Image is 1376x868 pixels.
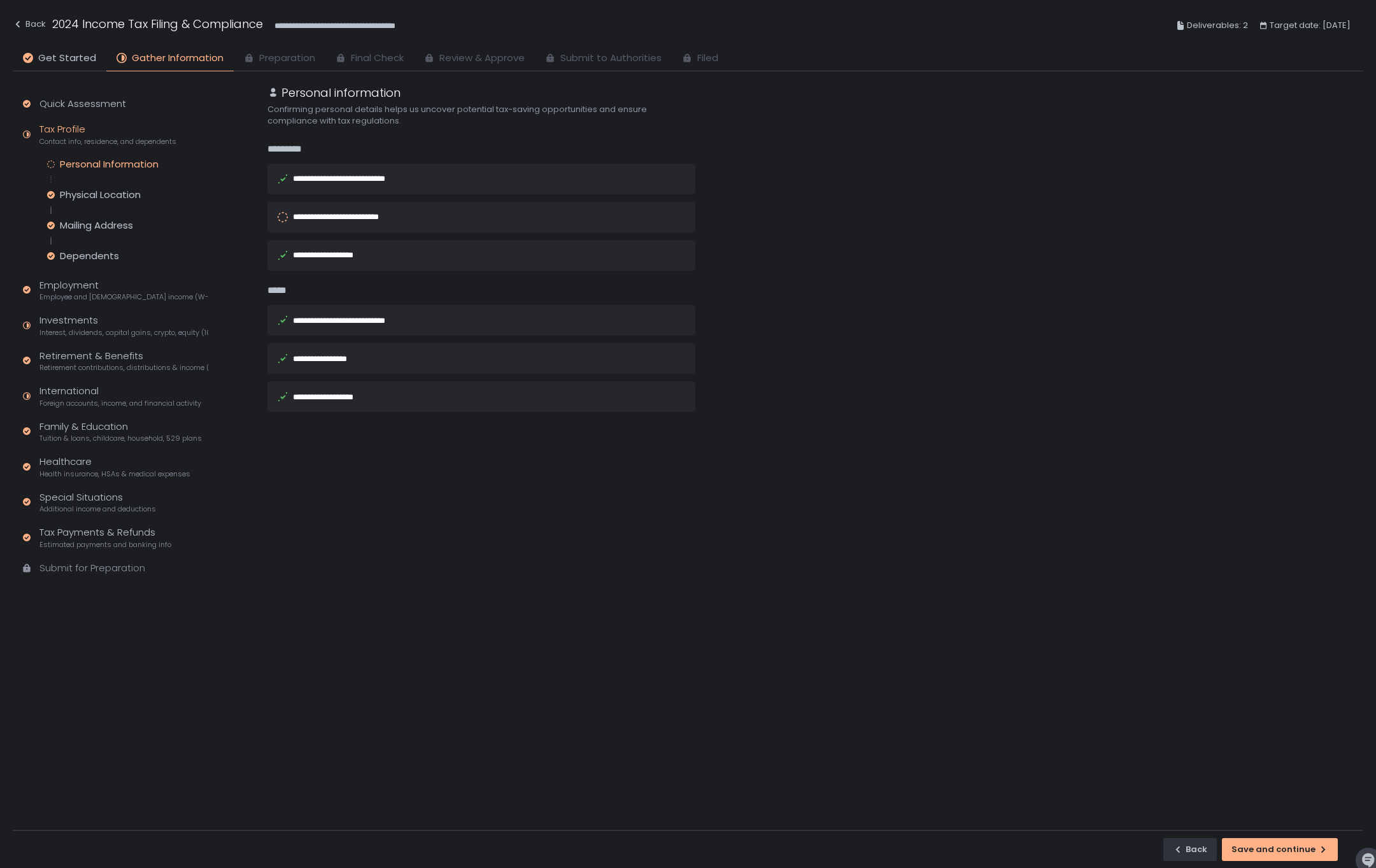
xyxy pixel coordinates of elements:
[39,504,156,514] span: Additional income and deductions
[39,313,208,338] div: Investments
[697,51,718,66] span: Filed
[39,137,176,146] span: Contact info, residence, and dependents
[39,97,126,111] div: Quick Assessment
[39,384,201,408] div: International
[60,250,119,262] div: Dependents
[1222,838,1338,861] button: Save and continue
[39,469,190,479] span: Health insurance, HSAs & medical expenses
[39,399,201,408] span: Foreign accounts, income, and financial activity
[1187,18,1248,33] span: Deliverables: 2
[39,328,208,338] span: Interest, dividends, capital gains, crypto, equity (1099s, K-1s)
[60,219,133,232] div: Mailing Address
[39,292,208,302] span: Employee and [DEMOGRAPHIC_DATA] income (W-2s)
[39,525,171,550] div: Tax Payments & Refunds
[39,363,208,373] span: Retirement contributions, distributions & income (1099-R, 5498)
[281,84,401,101] h1: Personal information
[39,561,145,576] div: Submit for Preparation
[52,15,263,32] h1: 2024 Income Tax Filing & Compliance
[132,51,223,66] span: Gather Information
[267,104,695,127] div: Confirming personal details helps us uncover potential tax-saving opportunities and ensure compli...
[39,122,176,146] div: Tax Profile
[39,349,208,373] div: Retirement & Benefits
[39,420,202,444] div: Family & Education
[259,51,315,66] span: Preparation
[1270,18,1351,33] span: Target date: [DATE]
[13,17,46,32] div: Back
[60,189,141,201] div: Physical Location
[1173,844,1207,855] div: Back
[39,278,208,302] div: Employment
[1163,838,1217,861] button: Back
[39,490,156,515] div: Special Situations
[60,158,159,171] div: Personal Information
[39,540,171,550] span: Estimated payments and banking info
[439,51,525,66] span: Review & Approve
[13,15,46,36] button: Back
[39,434,202,443] span: Tuition & loans, childcare, household, 529 plans
[1231,844,1328,855] div: Save and continue
[560,51,662,66] span: Submit to Authorities
[351,51,404,66] span: Final Check
[39,455,190,479] div: Healthcare
[38,51,96,66] span: Get Started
